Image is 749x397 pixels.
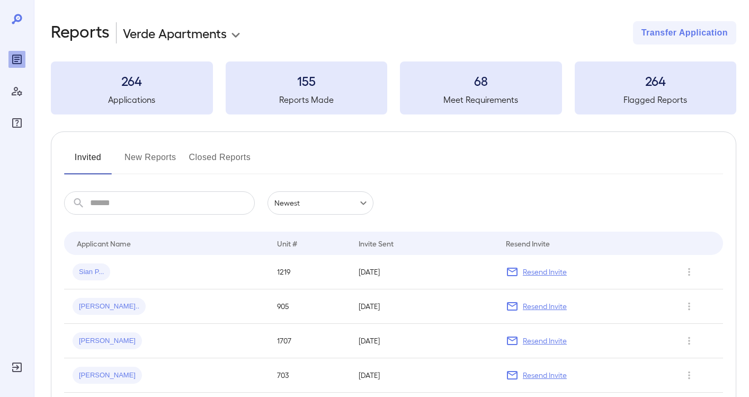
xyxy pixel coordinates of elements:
h5: Reports Made [226,93,388,106]
div: Resend Invite [506,237,550,250]
h3: 68 [400,72,562,89]
span: [PERSON_NAME] [73,336,142,346]
button: Row Actions [681,263,698,280]
td: 1219 [269,255,350,289]
button: Invited [64,149,112,174]
h3: 264 [51,72,213,89]
div: Invite Sent [359,237,394,250]
h3: 264 [575,72,737,89]
div: Applicant Name [77,237,131,250]
p: Resend Invite [523,370,567,381]
p: Resend Invite [523,336,567,346]
button: Row Actions [681,332,698,349]
h5: Meet Requirements [400,93,562,106]
span: [PERSON_NAME].. [73,302,146,312]
button: Closed Reports [189,149,251,174]
div: Unit # [277,237,297,250]
p: Resend Invite [523,267,567,277]
td: 1707 [269,324,350,358]
button: New Reports [124,149,176,174]
p: Resend Invite [523,301,567,312]
div: Newest [267,191,373,215]
button: Row Actions [681,367,698,384]
td: [DATE] [350,358,497,393]
td: 703 [269,358,350,393]
h5: Flagged Reports [575,93,737,106]
td: [DATE] [350,289,497,324]
h5: Applications [51,93,213,106]
h2: Reports [51,21,110,45]
td: [DATE] [350,324,497,358]
div: FAQ [8,114,25,131]
h3: 155 [226,72,388,89]
p: Verde Apartments [123,24,227,41]
button: Transfer Application [633,21,736,45]
button: Row Actions [681,298,698,315]
span: [PERSON_NAME] [73,370,142,381]
td: 905 [269,289,350,324]
span: Sian P... [73,267,110,277]
div: Reports [8,51,25,68]
summary: 264Applications155Reports Made68Meet Requirements264Flagged Reports [51,61,736,114]
div: Log Out [8,359,25,376]
td: [DATE] [350,255,497,289]
div: Manage Users [8,83,25,100]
